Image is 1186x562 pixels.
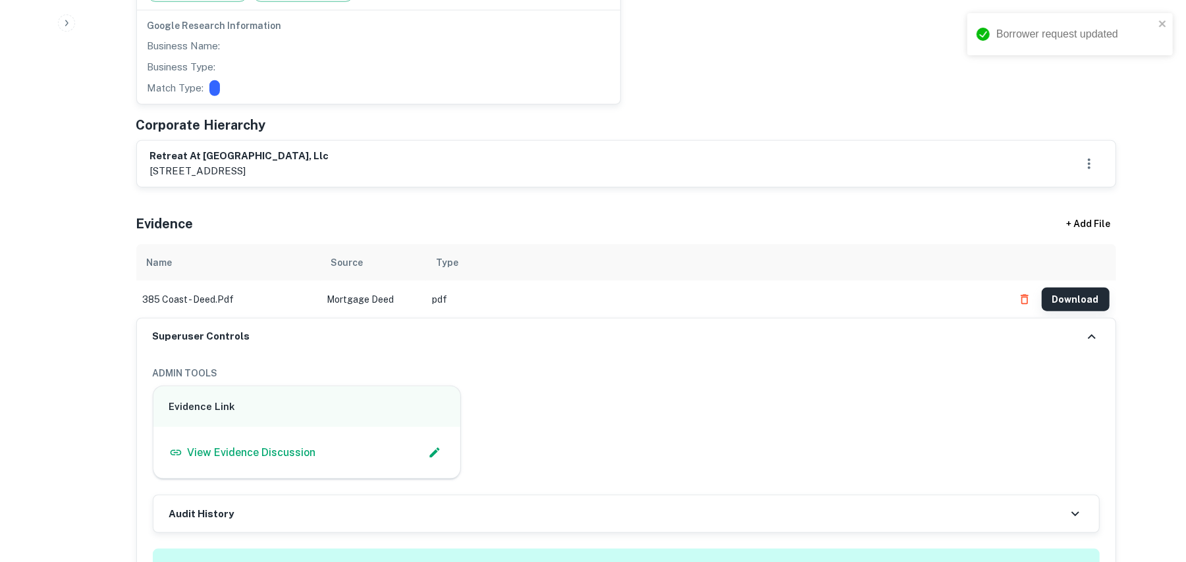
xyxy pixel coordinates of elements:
[169,445,316,461] a: View Evidence Discussion
[169,399,445,415] h6: Evidence Link
[150,163,329,179] p: [STREET_ADDRESS]
[136,214,194,234] h5: Evidence
[153,329,250,344] h6: Superuser Controls
[321,281,426,318] td: Mortgage Deed
[1158,18,1168,31] button: close
[426,281,1006,318] td: pdf
[1013,289,1037,310] button: Delete file
[136,244,321,281] th: Name
[136,281,321,318] td: 385 coast - deed.pdf
[1120,457,1186,520] iframe: Chat Widget
[148,80,204,96] p: Match Type:
[136,115,266,135] h5: Corporate Hierarchy
[426,244,1006,281] th: Type
[148,59,216,75] p: Business Type:
[136,244,1116,318] div: scrollable content
[425,443,445,463] button: Edit Slack Link
[169,507,234,522] h6: Audit History
[331,255,364,270] div: Source
[153,366,1100,380] h6: ADMIN TOOLS
[1042,288,1110,311] button: Download
[321,244,426,281] th: Source
[147,255,173,270] div: Name
[188,445,316,461] p: View Evidence Discussion
[148,18,610,33] h6: Google Research Information
[437,255,459,270] div: Type
[150,149,329,164] h6: retreat at [GEOGRAPHIC_DATA], llc
[148,38,221,54] p: Business Name:
[996,26,1154,42] div: Borrower request updated
[1042,213,1135,236] div: + Add File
